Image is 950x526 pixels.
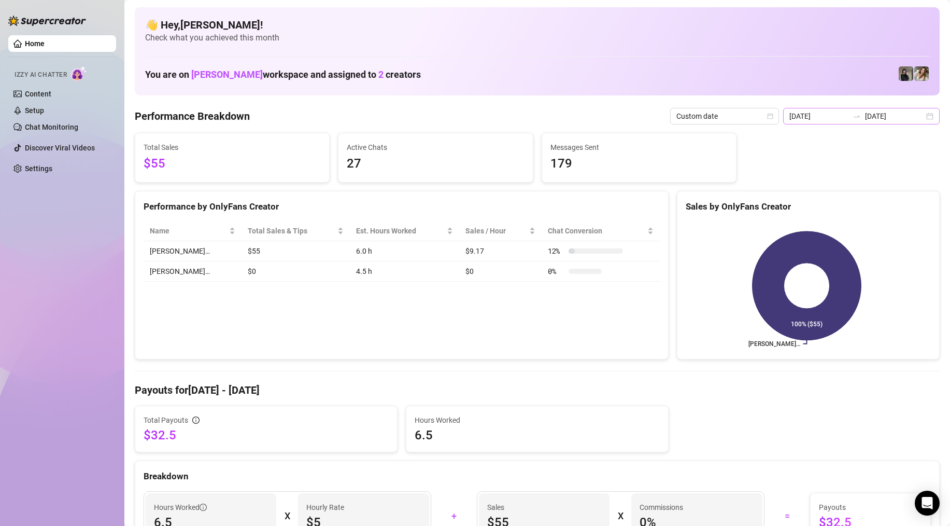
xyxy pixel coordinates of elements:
[550,154,728,174] span: 179
[248,225,335,237] span: Total Sales & Tips
[487,502,601,513] span: Sales
[15,70,67,80] span: Izzy AI Chatter
[144,427,389,444] span: $32.5
[144,261,242,282] td: [PERSON_NAME]…
[306,502,344,513] article: Hourly Rate
[550,142,728,153] span: Messages Sent
[242,241,350,261] td: $55
[144,469,931,483] div: Breakdown
[853,112,861,120] span: to
[25,106,44,115] a: Setup
[459,221,542,241] th: Sales / Hour
[548,245,564,257] span: 12 %
[789,110,848,122] input: Start date
[914,66,929,81] img: Paige
[465,225,527,237] span: Sales / Hour
[71,66,87,81] img: AI Chatter
[135,109,250,123] h4: Performance Breakdown
[347,142,524,153] span: Active Chats
[542,221,660,241] th: Chat Conversion
[25,144,95,152] a: Discover Viral Videos
[285,508,290,524] div: X
[150,225,227,237] span: Name
[145,69,421,80] h1: You are on workspace and assigned to creators
[242,221,350,241] th: Total Sales & Tips
[853,112,861,120] span: swap-right
[154,502,207,513] span: Hours Worked
[899,66,913,81] img: Anna
[25,39,45,48] a: Home
[819,502,922,513] span: Payouts
[767,113,773,119] span: calendar
[200,504,207,511] span: info-circle
[618,508,623,524] div: X
[191,69,263,80] span: [PERSON_NAME]
[415,414,660,426] span: Hours Worked
[145,32,929,44] span: Check what you achieved this month
[192,417,200,424] span: info-circle
[347,154,524,174] span: 27
[145,18,929,32] h4: 👋 Hey, [PERSON_NAME] !
[548,225,645,237] span: Chat Conversion
[350,241,459,261] td: 6.0 h
[748,340,800,348] text: [PERSON_NAME]…
[144,154,321,174] span: $55
[548,266,564,277] span: 0 %
[144,221,242,241] th: Name
[437,508,471,524] div: +
[415,427,660,444] span: 6.5
[865,110,924,122] input: End date
[686,200,931,214] div: Sales by OnlyFans Creator
[25,123,78,131] a: Chat Monitoring
[144,414,188,426] span: Total Payouts
[378,69,384,80] span: 2
[25,164,52,173] a: Settings
[144,241,242,261] td: [PERSON_NAME]…
[242,261,350,282] td: $0
[144,200,660,214] div: Performance by OnlyFans Creator
[459,261,542,282] td: $0
[771,508,804,524] div: =
[356,225,445,237] div: Est. Hours Worked
[144,142,321,153] span: Total Sales
[8,16,86,26] img: logo-BBDzfeDw.svg
[640,502,683,513] article: Commissions
[25,90,51,98] a: Content
[350,261,459,282] td: 4.5 h
[459,241,542,261] td: $9.17
[915,491,940,516] div: Open Intercom Messenger
[135,383,940,397] h4: Payouts for [DATE] - [DATE]
[676,108,773,124] span: Custom date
